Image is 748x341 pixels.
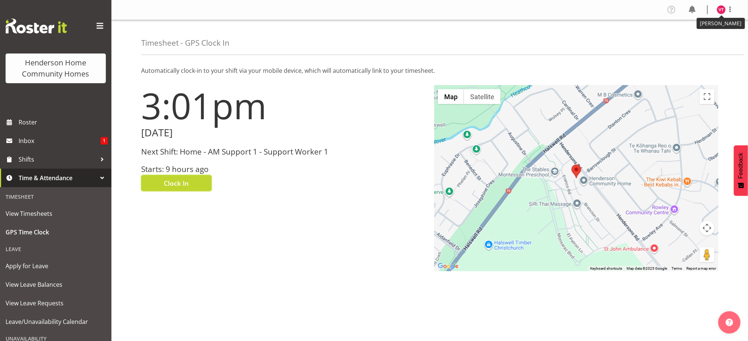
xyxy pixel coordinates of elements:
[590,266,622,271] button: Keyboard shortcuts
[6,279,106,290] span: View Leave Balances
[436,262,461,271] a: Open this area in Google Maps (opens a new window)
[101,137,108,144] span: 1
[141,66,718,75] p: Automatically clock-in to your shift via your mobile device, which will automatically link to you...
[627,266,667,270] span: Map data ©2025 Google
[2,223,110,241] a: GPS Time Clock
[700,247,715,262] button: Drag Pegman onto the map to open Street View
[438,89,464,104] button: Show street map
[6,227,106,238] span: GPS Time Clock
[19,117,108,128] span: Roster
[2,257,110,275] a: Apply for Leave
[19,154,97,165] span: Shifts
[2,241,110,257] div: Leave
[6,260,106,272] span: Apply for Leave
[6,316,106,327] span: Leave/Unavailability Calendar
[2,189,110,204] div: Timesheet
[671,266,682,270] a: Terms (opens in new tab)
[2,275,110,294] a: View Leave Balances
[436,262,461,271] img: Google
[19,172,97,184] span: Time & Attendance
[2,312,110,331] a: Leave/Unavailability Calendar
[6,19,67,33] img: Rosterit website logo
[464,89,501,104] button: Show satellite imagery
[141,39,230,47] h4: Timesheet - GPS Clock In
[686,266,716,270] a: Report a map error
[2,294,110,312] a: View Leave Requests
[141,85,425,126] h1: 3:01pm
[141,147,425,156] h3: Next Shift: Home - AM Support 1 - Support Worker 1
[141,175,212,191] button: Clock In
[726,319,733,326] img: help-xxl-2.png
[738,153,744,179] span: Feedback
[19,135,101,146] span: Inbox
[717,5,726,14] img: vanessa-thornley8527.jpg
[734,145,748,196] button: Feedback - Show survey
[164,178,189,188] span: Clock In
[700,89,715,104] button: Toggle fullscreen view
[6,208,106,219] span: View Timesheets
[141,127,425,139] h2: [DATE]
[141,165,425,173] h3: Starts: 9 hours ago
[2,204,110,223] a: View Timesheets
[13,57,98,79] div: Henderson Home Community Homes
[700,221,715,236] button: Map camera controls
[6,298,106,309] span: View Leave Requests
